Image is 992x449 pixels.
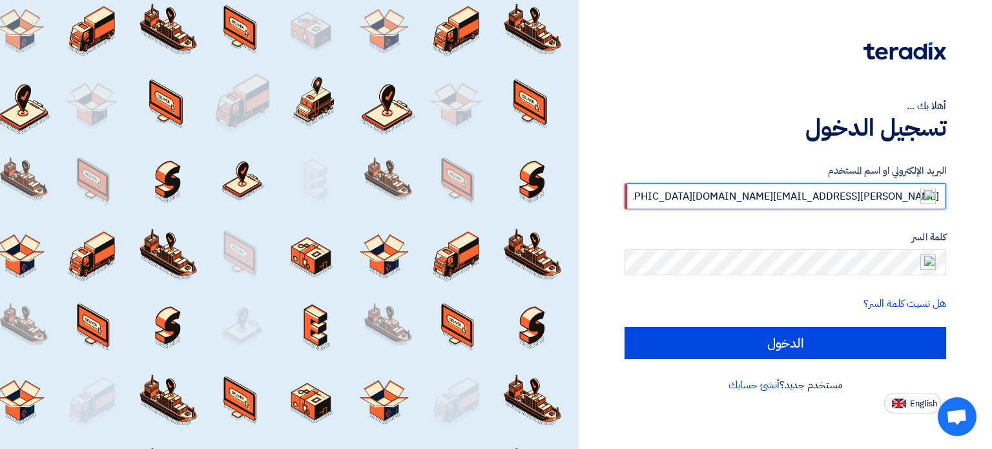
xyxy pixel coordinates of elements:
[625,377,946,393] div: مستخدم جديد؟
[728,377,780,393] a: أنشئ حسابك
[938,397,976,436] div: Open chat
[910,399,937,408] span: English
[625,114,946,142] h1: تسجيل الدخول
[625,98,946,114] div: أهلا بك ...
[920,255,936,270] img: npw-badge-icon-locked.svg
[920,189,936,204] img: npw-badge-icon-locked.svg
[884,393,941,413] button: English
[863,42,946,60] img: Teradix logo
[863,296,946,311] a: هل نسيت كلمة السر؟
[625,163,946,178] label: البريد الإلكتروني او اسم المستخدم
[625,327,946,359] input: الدخول
[625,183,946,209] input: أدخل بريد العمل الإلكتروني او اسم المستخدم الخاص بك ...
[892,399,906,408] img: en-US.png
[625,230,946,245] label: كلمة السر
